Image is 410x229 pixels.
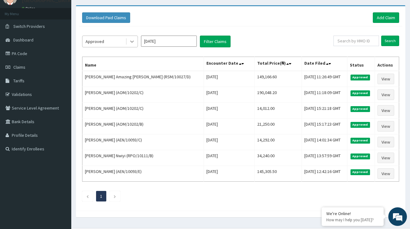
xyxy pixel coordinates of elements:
[82,150,204,166] td: [PERSON_NAME] Nwiyi (RPO/10111/B)
[377,89,394,100] a: View
[350,90,370,96] span: Approved
[102,3,117,18] div: Minimize live chat window
[377,105,394,116] a: View
[141,36,197,47] input: Select Month and Year
[204,103,254,119] td: [DATE]
[86,38,104,45] div: Approved
[13,64,25,70] span: Claims
[82,119,204,134] td: [PERSON_NAME] (AOM/10202/B)
[255,150,302,166] td: 34,240.00
[255,87,302,103] td: 190,048.20
[13,37,33,43] span: Dashboard
[13,24,45,29] span: Switch Providers
[82,166,204,182] td: [PERSON_NAME] (AEN/10093/E)
[255,57,302,71] th: Total Price(₦)
[326,211,379,216] div: We're Online!
[204,87,254,103] td: [DATE]
[113,193,116,199] a: Next page
[302,103,347,119] td: [DATE] 15:21:18 GMT
[82,71,204,87] td: [PERSON_NAME] Amazing [PERSON_NAME] (RSM/10027/D)
[255,166,302,182] td: 145,305.50
[100,193,102,199] a: Page 1 is your current page
[302,150,347,166] td: [DATE] 13:57:59 GMT
[204,57,254,71] th: Encounter Date
[350,153,370,159] span: Approved
[82,57,204,71] th: Name
[302,134,347,150] td: [DATE] 14:01:34 GMT
[350,106,370,112] span: Approved
[204,71,254,87] td: [DATE]
[255,71,302,87] td: 149,166.60
[381,36,399,46] input: Search
[11,31,25,46] img: d_794563401_company_1708531726252_794563401
[82,87,204,103] td: [PERSON_NAME] (AOM/10202/C)
[204,150,254,166] td: [DATE]
[377,137,394,147] a: View
[350,138,370,143] span: Approved
[13,78,24,84] span: Tariffs
[350,75,370,80] span: Approved
[375,57,399,71] th: Actions
[326,217,379,223] p: How may I help you today?
[204,166,254,182] td: [DATE]
[373,12,399,23] a: Add Claim
[36,73,86,135] span: We're online!
[350,122,370,127] span: Approved
[32,35,104,43] div: Chat with us now
[82,12,130,23] button: Download Paid Claims
[82,134,204,150] td: [PERSON_NAME] (AEN/10093/C)
[255,119,302,134] td: 21,250.00
[204,119,254,134] td: [DATE]
[302,71,347,87] td: [DATE] 11:26:49 GMT
[347,57,375,71] th: Status
[86,193,89,199] a: Previous page
[200,36,231,47] button: Filter Claims
[302,166,347,182] td: [DATE] 12:42:16 GMT
[302,87,347,103] td: [DATE] 11:18:09 GMT
[3,158,118,180] textarea: Type your message and hit 'Enter'
[22,6,37,11] a: Online
[377,168,394,179] a: View
[350,169,370,175] span: Approved
[333,36,379,46] input: Search by HMO ID
[377,121,394,132] a: View
[255,103,302,119] td: 14,012.00
[204,134,254,150] td: [DATE]
[377,74,394,84] a: View
[82,103,204,119] td: [PERSON_NAME] (AOM/10202/C)
[302,57,347,71] th: Date Filed
[255,134,302,150] td: 14,292.00
[302,119,347,134] td: [DATE] 15:17:23 GMT
[377,153,394,163] a: View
